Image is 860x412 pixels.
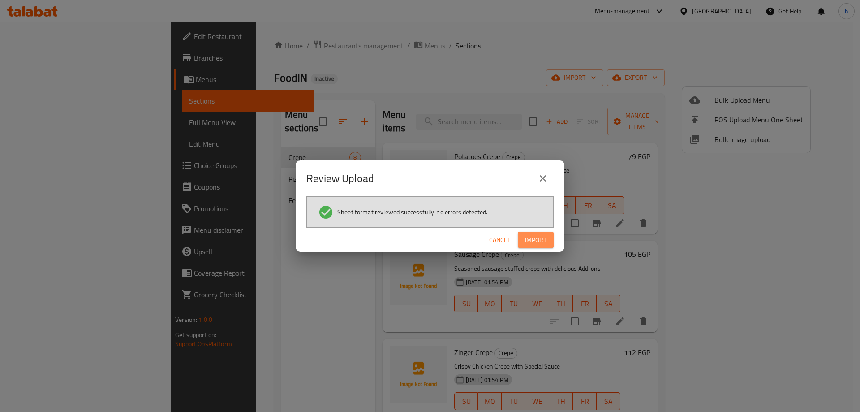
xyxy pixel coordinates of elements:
[486,232,514,248] button: Cancel
[337,208,487,217] span: Sheet format reviewed successfully, no errors detected.
[518,232,554,248] button: Import
[532,168,554,189] button: close
[489,234,511,246] span: Cancel
[306,171,374,186] h2: Review Upload
[525,234,546,246] span: Import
